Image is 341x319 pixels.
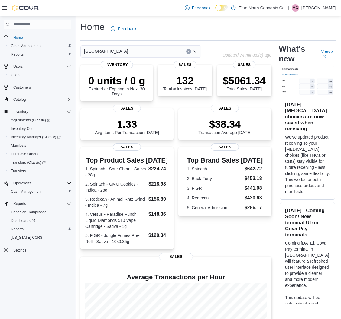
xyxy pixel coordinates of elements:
[11,135,61,140] span: Inventory Manager (Classic)
[8,150,41,158] a: Purchase Orders
[13,109,28,114] span: Inventory
[11,34,25,41] a: Home
[8,51,71,58] span: Reports
[13,35,23,40] span: Home
[8,234,45,241] a: [US_STATE] CCRS
[85,211,146,229] dt: 4. Versus - Paradise Punch Liquid Diamonds 510 Vape Cartridge - Sativa - 1g
[321,49,336,59] a: View allExternal link
[13,201,26,206] span: Reports
[8,42,44,50] a: Cash Management
[11,108,31,115] button: Inventory
[6,133,74,141] a: Inventory Manager (Classic)
[288,4,289,12] p: |
[80,21,105,33] h1: Home
[148,196,169,203] dd: $156.80
[108,23,139,35] a: Feedback
[13,248,26,253] span: Settings
[148,211,169,218] dd: $148.36
[8,225,71,233] span: Reports
[8,209,71,216] span: Canadian Compliance
[6,167,74,175] button: Transfers
[198,118,252,135] div: Transaction Average [DATE]
[11,179,34,187] button: Operations
[187,176,242,182] dt: 2. Back Forty
[193,49,198,54] button: Open list of options
[85,196,146,208] dt: 3. Redecan - Animal Rntz Grind - Indica - 7g
[101,61,133,68] span: Inventory
[245,175,263,182] dd: $453.18
[8,234,71,241] span: Washington CCRS
[13,85,31,90] span: Customers
[113,105,141,112] span: Sales
[11,63,25,70] button: Users
[8,42,71,50] span: Cash Management
[95,118,159,130] p: 1.33
[11,235,42,240] span: [US_STATE] CCRS
[182,2,213,14] a: Feedback
[8,159,71,166] span: Transfers (Classic)
[11,210,47,215] span: Canadian Compliance
[11,73,20,77] span: Users
[85,232,146,245] dt: 5. FIGR - Jungle Fumes Pre-Roll - Sativa - 10x0.35g
[85,74,148,96] div: Expired or Expiring in Next 30 Days
[8,188,71,195] span: Cash Management
[215,5,228,11] input: Dark Mode
[279,44,314,64] h2: What's new
[84,48,128,55] span: [GEOGRAPHIC_DATA]
[11,247,29,254] a: Settings
[11,200,71,207] span: Reports
[11,246,71,254] span: Settings
[6,124,74,133] button: Inventory Count
[6,158,74,167] a: Transfers (Classic)
[1,107,74,116] button: Inventory
[95,118,159,135] div: Avg Items Per Transaction [DATE]
[285,207,330,238] h3: [DATE] - Coming Soon! New terminal UI on Cova Pay terminals
[11,118,50,123] span: Adjustments (Classic)
[13,64,23,69] span: Users
[187,205,242,211] dt: 5. General Admission
[187,157,263,164] h3: Top Brand Sales [DATE]
[1,62,74,71] button: Users
[6,71,74,79] button: Users
[4,31,71,270] nav: Complex example
[8,188,44,195] a: Cash Management
[11,218,35,223] span: Dashboards
[239,4,286,12] p: True North Cannabis Co.
[186,49,191,54] button: Clear input
[322,55,326,58] svg: External link
[11,200,28,207] button: Reports
[159,253,193,260] span: Sales
[6,141,74,150] button: Manifests
[11,34,71,41] span: Home
[6,42,74,50] button: Cash Management
[285,134,330,195] p: We've updated product receiving so your [MEDICAL_DATA] choices (like THCa or CBG) stay visible fo...
[11,189,41,194] span: Cash Management
[11,152,38,156] span: Purchase Orders
[11,143,26,148] span: Manifests
[8,117,71,124] span: Adjustments (Classic)
[11,160,46,165] span: Transfers (Classic)
[11,84,33,91] a: Customers
[8,142,71,149] span: Manifests
[245,204,263,211] dd: $286.17
[1,199,74,208] button: Reports
[223,74,266,87] p: $5061.34
[85,181,146,193] dt: 2. Spinach - GMO Cookies - Indica - 28g
[8,125,39,132] a: Inventory Count
[11,126,37,131] span: Inventory Count
[8,159,48,166] a: Transfers (Classic)
[211,105,239,112] span: Sales
[11,63,71,70] span: Users
[148,232,169,239] dd: $129.34
[1,33,74,42] button: Home
[285,101,330,132] h3: [DATE] - [MEDICAL_DATA] choices are now saved when receiving
[174,61,196,68] span: Sales
[8,150,71,158] span: Purchase Orders
[6,116,74,124] a: Adjustments (Classic)
[8,142,29,149] a: Manifests
[6,50,74,59] button: Reports
[11,227,24,232] span: Reports
[8,125,71,132] span: Inventory Count
[11,108,71,115] span: Inventory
